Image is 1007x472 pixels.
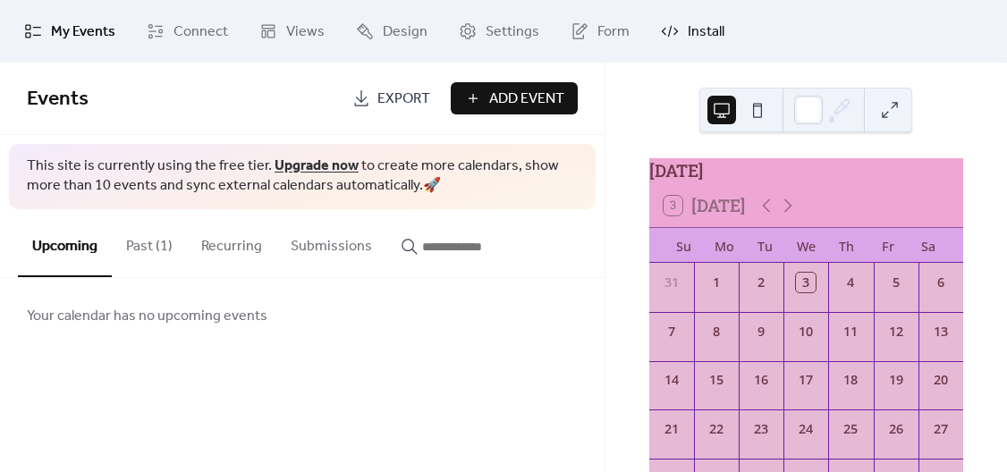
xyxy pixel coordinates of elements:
div: 15 [707,370,726,390]
div: 13 [931,322,951,341]
span: Events [27,80,89,119]
a: My Events [11,7,129,55]
div: [DATE] [649,158,963,184]
div: We [785,228,826,264]
div: 24 [796,419,816,439]
div: 31 [662,273,681,292]
div: 19 [886,370,906,390]
button: Submissions [276,209,386,275]
a: Design [343,7,441,55]
div: 6 [931,273,951,292]
div: 14 [662,370,681,390]
div: 7 [662,322,681,341]
div: 21 [662,419,681,439]
div: 3 [796,273,816,292]
a: Form [557,7,643,55]
a: Connect [133,7,241,55]
button: Past (1) [112,209,187,275]
a: Export [339,82,444,114]
div: 10 [796,322,816,341]
div: Su [664,228,705,264]
div: 11 [842,322,861,341]
div: 9 [751,322,771,341]
button: Upcoming [18,209,112,277]
span: Design [383,21,427,43]
span: Views [286,21,325,43]
div: 4 [842,273,861,292]
div: 22 [707,419,726,439]
div: 5 [886,273,906,292]
div: Th [826,228,867,264]
a: Views [246,7,338,55]
div: 2 [751,273,771,292]
div: 8 [707,322,726,341]
span: Your calendar has no upcoming events [27,306,267,327]
div: 20 [931,370,951,390]
a: Settings [445,7,553,55]
div: 27 [931,419,951,439]
div: 23 [751,419,771,439]
div: Tu [745,228,786,264]
span: Export [377,88,430,110]
div: 16 [751,370,771,390]
div: Fr [867,228,909,264]
div: Mo [704,228,745,264]
span: This site is currently using the free tier. to create more calendars, show more than 10 events an... [27,156,578,197]
div: 17 [796,370,816,390]
div: 12 [886,322,906,341]
div: 25 [842,419,861,439]
span: Install [688,21,724,43]
button: Add Event [451,82,578,114]
div: Sa [908,228,949,264]
a: Install [647,7,738,55]
span: Settings [486,21,539,43]
div: 1 [707,273,726,292]
span: Form [597,21,630,43]
div: 18 [842,370,861,390]
div: 26 [886,419,906,439]
button: Recurring [187,209,276,275]
span: Connect [173,21,228,43]
span: My Events [51,21,115,43]
span: Add Event [489,88,564,110]
a: Upgrade now [275,152,359,180]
